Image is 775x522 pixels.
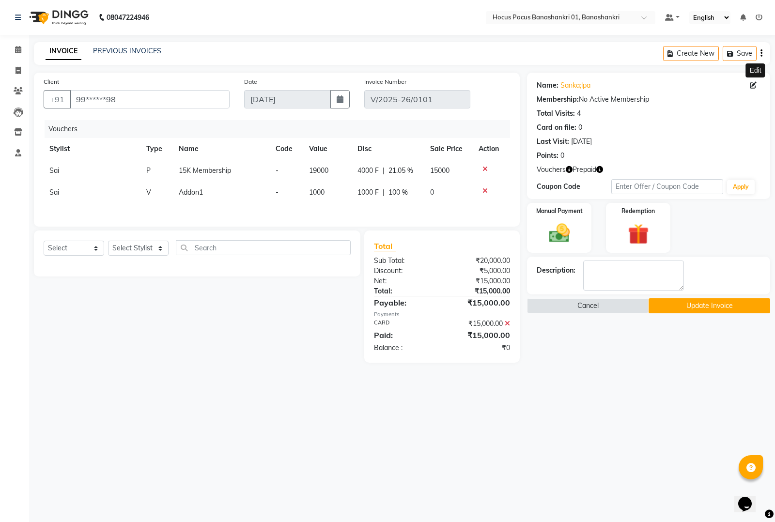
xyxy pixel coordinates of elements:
[70,90,230,108] input: Search by Name/Mobile/Email/Code
[537,137,569,147] div: Last Visit:
[374,241,396,251] span: Total
[49,188,59,197] span: Sai
[44,138,140,160] th: Stylist
[357,166,379,176] span: 4000 F
[442,286,518,296] div: ₹15,000.00
[367,319,442,329] div: CARD
[93,46,161,55] a: PREVIOUS INVOICES
[537,151,558,161] div: Points:
[430,188,434,197] span: 0
[560,80,590,91] a: Sanka;lpa
[383,166,385,176] span: |
[537,108,575,119] div: Total Visits:
[388,187,408,198] span: 100 %
[537,182,611,192] div: Coupon Code
[734,483,765,512] iframe: chat widget
[357,187,379,198] span: 1000 F
[442,266,518,276] div: ₹5,000.00
[536,207,583,215] label: Manual Payment
[723,46,757,61] button: Save
[388,166,413,176] span: 21.05 %
[442,256,518,266] div: ₹20,000.00
[140,182,173,203] td: V
[367,329,442,341] div: Paid:
[367,286,442,296] div: Total:
[663,46,719,61] button: Create New
[621,221,655,247] img: _gift.svg
[303,138,352,160] th: Value
[244,77,257,86] label: Date
[179,188,203,197] span: Addon1
[140,160,173,182] td: P
[537,265,575,276] div: Description:
[367,297,442,308] div: Payable:
[577,108,581,119] div: 4
[527,298,649,313] button: Cancel
[140,138,173,160] th: Type
[473,138,510,160] th: Action
[542,221,576,245] img: _cash.svg
[44,90,71,108] button: +91
[537,94,760,105] div: No Active Membership
[442,343,518,353] div: ₹0
[537,94,579,105] div: Membership:
[309,188,325,197] span: 1000
[578,123,582,133] div: 0
[179,166,231,175] span: 15K Membership
[25,4,91,31] img: logo
[367,276,442,286] div: Net:
[383,187,385,198] span: |
[49,166,59,175] span: Sai
[276,188,279,197] span: -
[430,166,449,175] span: 15000
[746,63,765,77] div: Edit
[367,266,442,276] div: Discount:
[621,207,655,215] label: Redemption
[364,77,406,86] label: Invoice Number
[270,138,303,160] th: Code
[352,138,424,160] th: Disc
[537,80,558,91] div: Name:
[44,77,59,86] label: Client
[309,166,328,175] span: 19000
[45,120,517,138] div: Vouchers
[173,138,270,160] th: Name
[276,166,279,175] span: -
[611,179,723,194] input: Enter Offer / Coupon Code
[367,256,442,266] div: Sub Total:
[537,165,566,175] span: Vouchers
[442,297,518,308] div: ₹15,000.00
[442,319,518,329] div: ₹15,000.00
[442,329,518,341] div: ₹15,000.00
[367,343,442,353] div: Balance :
[560,151,564,161] div: 0
[176,240,351,255] input: Search
[424,138,473,160] th: Sale Price
[571,137,592,147] div: [DATE]
[573,165,596,175] span: Prepaid
[649,298,770,313] button: Update Invoice
[107,4,149,31] b: 08047224946
[727,180,755,194] button: Apply
[374,310,510,319] div: Payments
[442,276,518,286] div: ₹15,000.00
[46,43,81,60] a: INVOICE
[537,123,576,133] div: Card on file:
